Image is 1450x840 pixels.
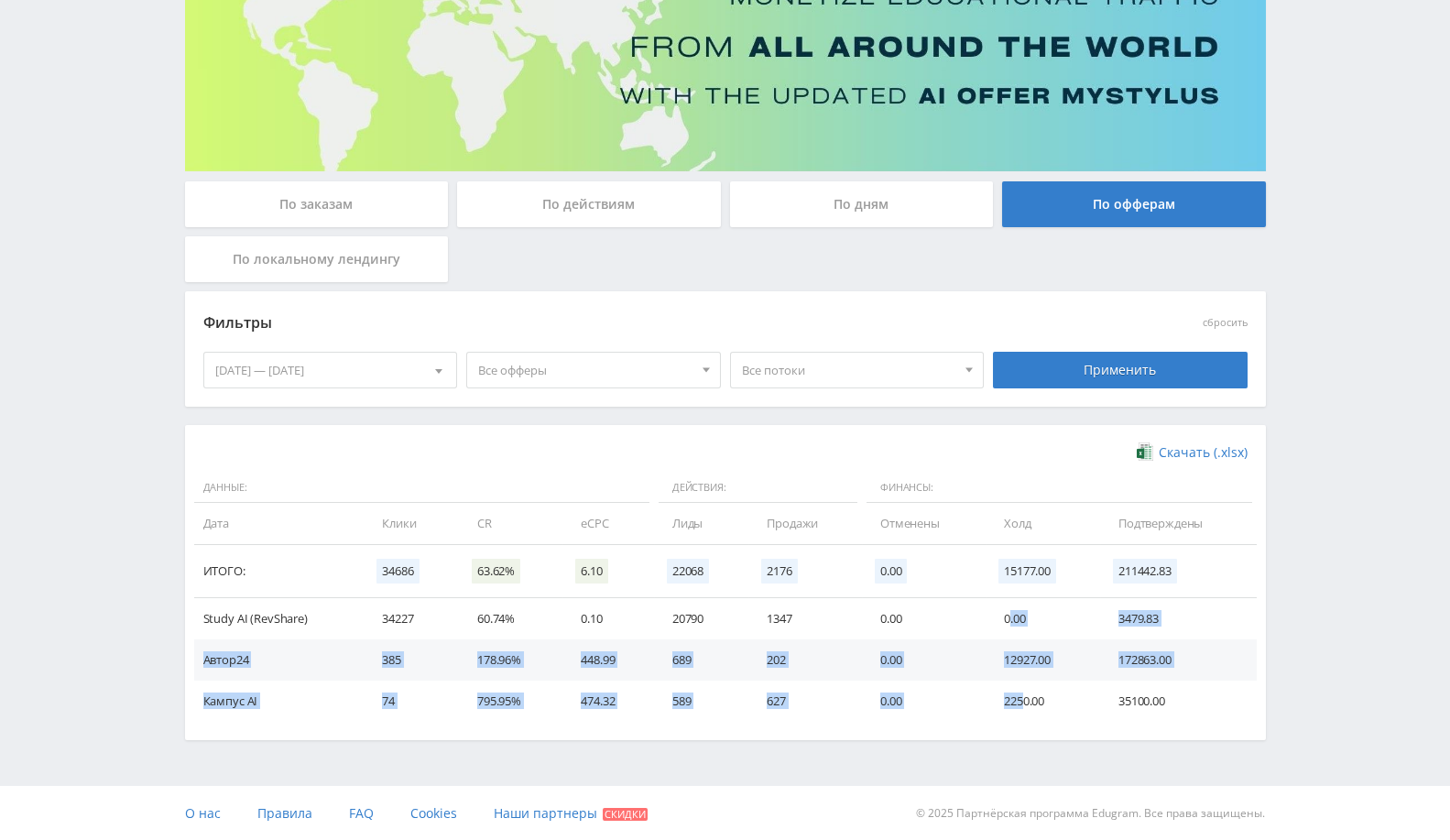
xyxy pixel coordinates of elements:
div: По действиям [457,181,721,227]
span: Все потоки [742,353,956,387]
td: Подтверждены [1100,503,1257,544]
span: 22068 [667,559,709,584]
td: 20790 [654,598,748,639]
td: 60.74% [459,598,562,639]
span: 6.10 [575,559,607,584]
td: 202 [748,639,862,681]
td: Лиды [654,503,748,544]
div: По заказам [185,181,449,227]
td: 385 [364,639,458,681]
button: сбросить [1203,317,1248,329]
span: Скачать (.xlsx) [1159,445,1248,460]
td: 35100.00 [1100,681,1257,722]
td: Холд [986,503,1100,544]
img: xlsx [1137,442,1152,461]
span: 2176 [761,559,797,584]
td: 0.00 [862,681,986,722]
span: 63.62% [472,559,520,584]
td: 172863.00 [1100,639,1257,681]
td: 589 [654,681,748,722]
div: Применить [993,352,1248,388]
td: Клики [364,503,458,544]
td: 3479.83 [1100,598,1257,639]
span: 34686 [376,559,419,584]
span: 211442.83 [1113,559,1177,584]
div: [DATE] — [DATE] [204,353,457,387]
div: По офферам [1002,181,1266,227]
span: Финансы: [867,473,1252,504]
span: 15177.00 [998,559,1056,584]
span: Cookies [410,804,457,822]
td: 0.00 [862,639,986,681]
td: 1347 [748,598,862,639]
td: 0.00 [862,598,986,639]
td: Study AI (RevShare) [194,598,365,639]
a: Скачать (.xlsx) [1137,443,1247,462]
span: Действия: [659,473,857,504]
td: Кампус AI [194,681,365,722]
td: Итого: [194,545,365,598]
span: Все офферы [478,353,692,387]
td: 0.00 [986,598,1100,639]
td: Дата [194,503,365,544]
span: Скидки [603,808,648,821]
div: Фильтры [203,310,985,337]
td: 34227 [364,598,458,639]
td: Отменены [862,503,986,544]
td: 2250.00 [986,681,1100,722]
td: 448.99 [562,639,653,681]
span: FAQ [349,804,374,822]
div: По локальному лендингу [185,236,449,282]
span: 0.00 [875,559,907,584]
td: 12927.00 [986,639,1100,681]
div: По дням [730,181,994,227]
td: 178.96% [459,639,562,681]
td: 689 [654,639,748,681]
td: 474.32 [562,681,653,722]
td: 0.10 [562,598,653,639]
td: Продажи [748,503,862,544]
span: Правила [257,804,312,822]
td: 795.95% [459,681,562,722]
td: eCPC [562,503,653,544]
span: Наши партнеры [494,804,597,822]
td: CR [459,503,562,544]
td: Автор24 [194,639,365,681]
td: 74 [364,681,458,722]
span: Данные: [194,473,649,504]
span: О нас [185,804,221,822]
td: 627 [748,681,862,722]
